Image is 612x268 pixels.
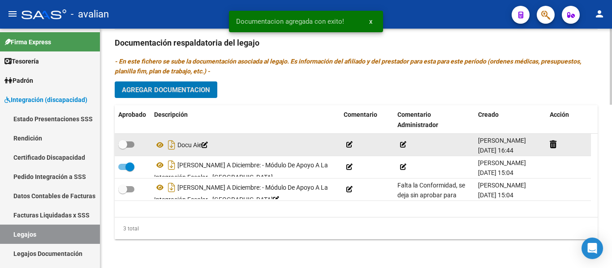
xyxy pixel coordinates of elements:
span: [PERSON_NAME] [478,137,526,144]
span: Aprobado [118,111,146,118]
span: Tesorería [4,56,39,66]
datatable-header-cell: Comentario [340,105,394,135]
span: Acción [550,111,569,118]
div: Open Intercom Messenger [582,238,603,259]
i: Descargar documento [166,180,177,195]
span: Integración (discapacidad) [4,95,87,105]
span: Falta la Conformidad, se deja sin aprobar para agregar. [397,182,465,209]
datatable-header-cell: Comentario Administrador [394,105,474,135]
span: Comentario Administrador [397,111,438,128]
i: Descargar documento [166,138,177,152]
mat-icon: menu [7,9,18,19]
div: [PERSON_NAME] A Diciembre: - Módulo De Apoyo A La Integración Escolar - [GEOGRAPHIC_DATA] [154,180,336,199]
datatable-header-cell: Acción [546,105,591,135]
span: [DATE] 15:04 [478,191,513,199]
datatable-header-cell: Creado [474,105,546,135]
i: Descargar documento [166,158,177,172]
span: [PERSON_NAME] [478,182,526,189]
mat-icon: person [594,9,605,19]
span: [DATE] 15:04 [478,169,513,176]
div: 3 total [115,224,139,234]
span: x [369,17,372,26]
i: - En este fichero se sube la documentación asociada al legajo. Es información del afiliado y del ... [115,58,581,75]
span: Firma Express [4,37,51,47]
span: [PERSON_NAME] [478,159,526,166]
span: Creado [478,111,499,118]
button: Agregar Documentacion [115,81,217,98]
div: [PERSON_NAME] A Diciembre: - Módulo De Apoyo A La Integración Escolar - [GEOGRAPHIC_DATA] [154,158,336,177]
span: [DATE] 16:44 [478,147,513,154]
div: Docu Aie [154,138,336,152]
span: Padrón [4,76,33,85]
span: Agregar Documentacion [122,86,210,94]
span: Documentacion agregada con exito! [236,17,344,26]
span: - avalian [71,4,109,24]
button: x [362,13,379,30]
datatable-header-cell: Aprobado [115,105,151,135]
span: Comentario [344,111,377,118]
h3: Documentación respaldatoria del legajo [115,37,598,49]
span: Descripción [154,111,188,118]
datatable-header-cell: Descripción [151,105,340,135]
